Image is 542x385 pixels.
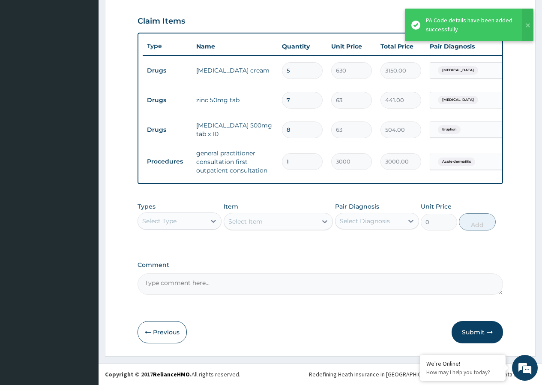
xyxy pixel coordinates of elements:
label: Types [138,203,156,210]
div: We're Online! [426,360,499,367]
h3: Claim Items [138,17,185,26]
button: Previous [138,321,187,343]
button: Submit [452,321,503,343]
label: Pair Diagnosis [335,202,379,211]
a: RelianceHMO [153,370,190,378]
td: Drugs [143,63,192,79]
span: Eruption [438,125,461,134]
td: Procedures [143,154,192,170]
th: Type [143,38,192,54]
div: Chat with us now [45,48,144,59]
label: Item [224,202,238,211]
th: Total Price [376,38,425,55]
td: general practitioner consultation first outpatient consultation [192,145,278,179]
td: [MEDICAL_DATA] 500mg tab x 10 [192,117,278,142]
span: Acute dermatitis [438,158,475,166]
strong: Copyright © 2017 . [105,370,192,378]
div: Select Diagnosis [340,217,390,225]
div: PA Code details have been added successfully [426,16,514,34]
th: Pair Diagnosis [425,38,520,55]
th: Name [192,38,278,55]
label: Comment [138,261,503,269]
span: We're online! [50,108,118,195]
td: Drugs [143,92,192,108]
div: Redefining Heath Insurance in [GEOGRAPHIC_DATA] using Telemedicine and Data Science! [309,370,536,379]
p: How may I help you today? [426,369,499,376]
label: Unit Price [421,202,452,211]
div: Minimize live chat window [141,4,161,25]
textarea: Type your message and hit 'Enter' [4,234,163,264]
div: Select Type [142,217,177,225]
td: Drugs [143,122,192,138]
th: Quantity [278,38,327,55]
td: [MEDICAL_DATA] cream [192,62,278,79]
span: [MEDICAL_DATA] [438,66,478,75]
td: zinc 50mg tab [192,91,278,109]
footer: All rights reserved. [99,363,542,385]
span: [MEDICAL_DATA] [438,96,478,104]
th: Unit Price [327,38,376,55]
button: Add [459,213,495,230]
img: d_794563401_company_1708531726252_794563401 [16,43,35,64]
